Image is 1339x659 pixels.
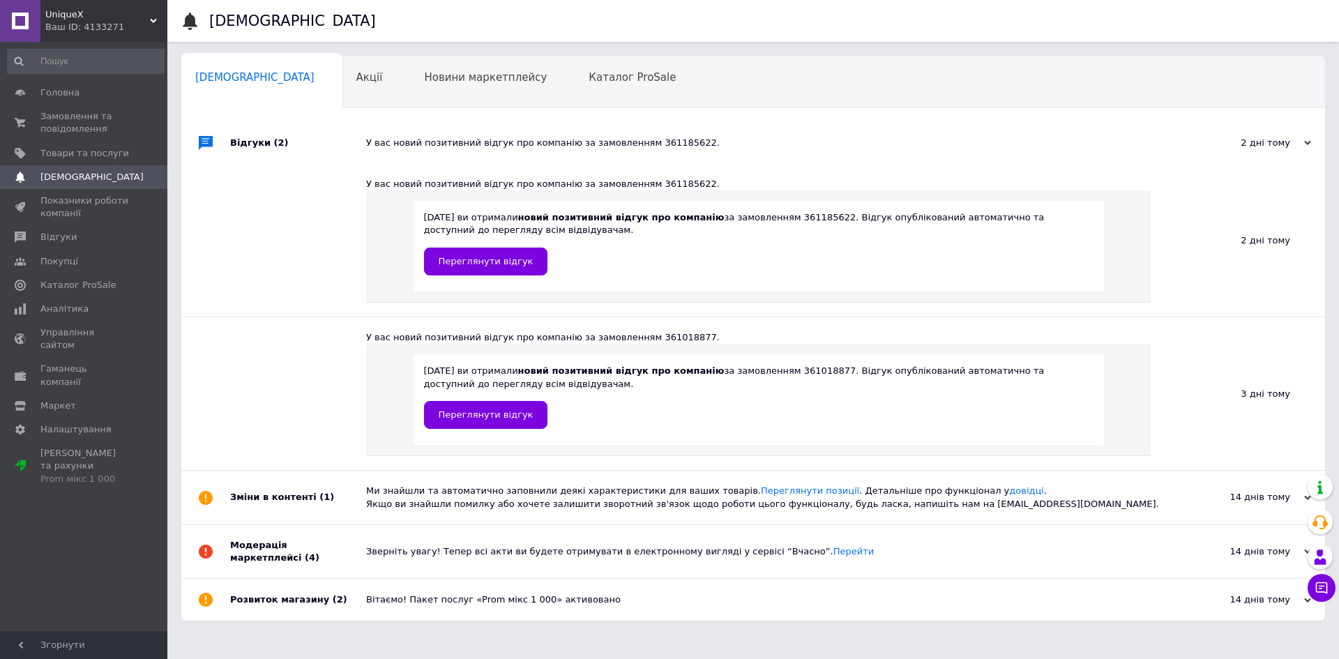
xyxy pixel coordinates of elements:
b: новий позитивний відгук про компанію [518,212,725,222]
div: Ми знайшли та автоматично заповнили деякі характеристики для ваших товарів. . Детальніше про функ... [366,485,1172,510]
span: Покупці [40,255,78,268]
span: Акції [356,71,383,84]
h1: [DEMOGRAPHIC_DATA] [209,13,376,29]
span: Гаманець компанії [40,363,129,388]
input: Пошук [7,49,165,74]
div: 14 днів тому [1172,593,1311,606]
span: Переглянути відгук [439,256,534,266]
a: Переглянути відгук [424,248,548,275]
span: (2) [333,594,347,605]
div: Відгуки [230,122,366,164]
span: Каталог ProSale [40,279,116,291]
span: Переглянути відгук [439,409,534,420]
span: Замовлення та повідомлення [40,110,129,135]
div: 2 дні тому [1172,137,1311,149]
a: Переглянути відгук [424,401,548,429]
span: (4) [305,552,319,563]
a: Переглянути позиції [761,485,859,496]
span: Налаштування [40,423,112,436]
div: 14 днів тому [1172,545,1311,558]
div: У вас новий позитивний відгук про компанію за замовленням 361185622. [366,178,1151,190]
span: Каталог ProSale [589,71,676,84]
div: Зверніть увагу! Тепер всі акти ви будете отримувати в електронному вигляді у сервісі “Вчасно”. [366,545,1172,558]
span: Товари та послуги [40,147,129,160]
div: У вас новий позитивний відгук про компанію за замовленням 361018877. [366,331,1151,344]
button: Чат з покупцем [1308,574,1336,602]
span: UniqueX [45,8,150,21]
span: (2) [274,137,289,148]
div: 3 дні тому [1151,317,1325,470]
span: Аналітика [40,303,89,315]
div: Модерація маркетплейсі [230,525,366,578]
div: 2 дні тому [1151,164,1325,317]
span: [PERSON_NAME] та рахунки [40,447,129,485]
span: Управління сайтом [40,326,129,351]
div: Ваш ID: 4133271 [45,21,167,33]
span: Показники роботи компанії [40,195,129,220]
div: Зміни в контенті [230,471,366,524]
span: [DEMOGRAPHIC_DATA] [195,71,315,84]
div: Вітаємо! Пакет послуг «Prom мікс 1 000» активовано [366,593,1172,606]
a: довідці [1009,485,1044,496]
span: (1) [319,492,334,502]
div: Розвиток магазину [230,579,366,621]
div: Prom мікс 1 000 [40,473,129,485]
div: [DATE] ви отримали за замовленням 361018877. Відгук опублікований автоматично та доступний до пер... [424,365,1094,428]
div: 14 днів тому [1172,491,1311,503]
a: Перейти [833,546,875,556]
div: [DATE] ви отримали за замовленням 361185622. Відгук опублікований автоматично та доступний до пер... [424,211,1094,275]
span: Головна [40,86,80,99]
span: Маркет [40,400,76,412]
div: У вас новий позитивний відгук про компанію за замовленням 361185622. [366,137,1172,149]
span: [DEMOGRAPHIC_DATA] [40,171,144,183]
span: Новини маркетплейсу [424,71,547,84]
b: новий позитивний відгук про компанію [518,365,725,376]
span: Відгуки [40,231,77,243]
